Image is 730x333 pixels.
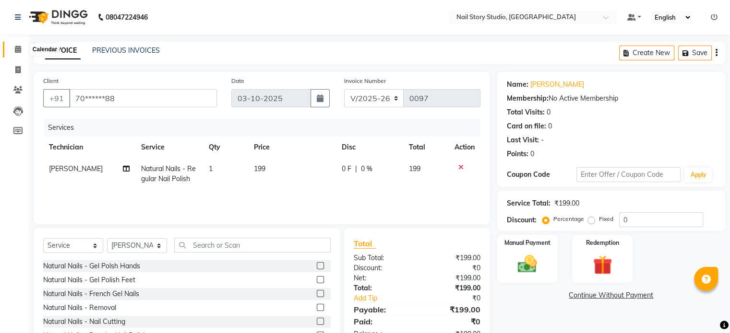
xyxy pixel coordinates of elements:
div: ₹199.00 [554,198,579,208]
div: Services [44,119,488,137]
div: 0 [548,121,552,131]
span: 0 F [342,164,351,174]
div: ₹0 [417,263,488,273]
th: Disc [336,137,403,158]
div: Net: [347,273,417,283]
button: Create New [619,46,674,60]
span: 199 [409,164,420,173]
div: 0 [547,107,550,117]
label: Manual Payment [504,239,550,247]
span: Total [354,239,376,249]
label: Date [231,77,244,85]
div: Discount: [347,263,417,273]
label: Redemption [586,239,619,247]
img: logo [24,4,90,31]
div: ₹0 [417,316,488,327]
th: Service [135,137,203,158]
b: 08047224946 [106,4,148,31]
span: Natural Nails - Regular Nail Polish [141,164,196,183]
div: - [541,135,544,145]
div: Membership: [507,93,549,103]
th: Qty [203,137,248,158]
div: Service Total: [507,198,550,208]
div: Discount: [507,215,537,225]
div: Coupon Code [507,170,576,180]
div: ₹0 [429,293,487,303]
img: _gift.svg [587,253,618,277]
span: 1 [209,164,213,173]
th: Technician [43,137,135,158]
div: Natural Nails - Gel Polsh Hands [43,261,140,271]
a: Continue Without Payment [499,290,723,300]
div: Name: [507,80,528,90]
a: Add Tip [347,293,429,303]
div: Total: [347,283,417,293]
div: ₹199.00 [417,283,488,293]
button: +91 [43,89,70,107]
div: Natural Nails - Gel Polish Feet [43,275,135,285]
a: PREVIOUS INVOICES [92,46,160,55]
label: Percentage [553,215,584,223]
input: Search by Name/Mobile/Email/Code [69,89,217,107]
label: Invoice Number [344,77,386,85]
div: Calendar [30,44,60,56]
span: | [355,164,357,174]
div: Paid: [347,316,417,327]
span: 0 % [361,164,372,174]
a: [PERSON_NAME] [530,80,584,90]
span: 199 [254,164,265,173]
button: Save [678,46,712,60]
div: Total Visits: [507,107,545,117]
span: [PERSON_NAME] [49,164,103,173]
img: _cash.svg [512,253,543,275]
div: Last Visit: [507,135,539,145]
th: Total [403,137,449,158]
div: ₹199.00 [417,304,488,315]
input: Search or Scan [174,238,331,253]
label: Client [43,77,59,85]
div: ₹199.00 [417,273,488,283]
input: Enter Offer / Coupon Code [576,167,681,182]
div: Card on file: [507,121,546,131]
div: Points: [507,149,528,159]
div: ₹199.00 [417,253,488,263]
div: Natural Nails - Nail Cutting [43,317,125,327]
div: Payable: [347,304,417,315]
button: Apply [684,168,712,182]
label: Fixed [599,215,613,223]
div: Natural Nails - French Gel Nails [43,289,139,299]
div: 0 [530,149,534,159]
div: No Active Membership [507,93,716,103]
th: Action [449,137,480,158]
th: Price [248,137,336,158]
div: Sub Total: [347,253,417,263]
div: Natural Nails - Removal [43,303,116,313]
